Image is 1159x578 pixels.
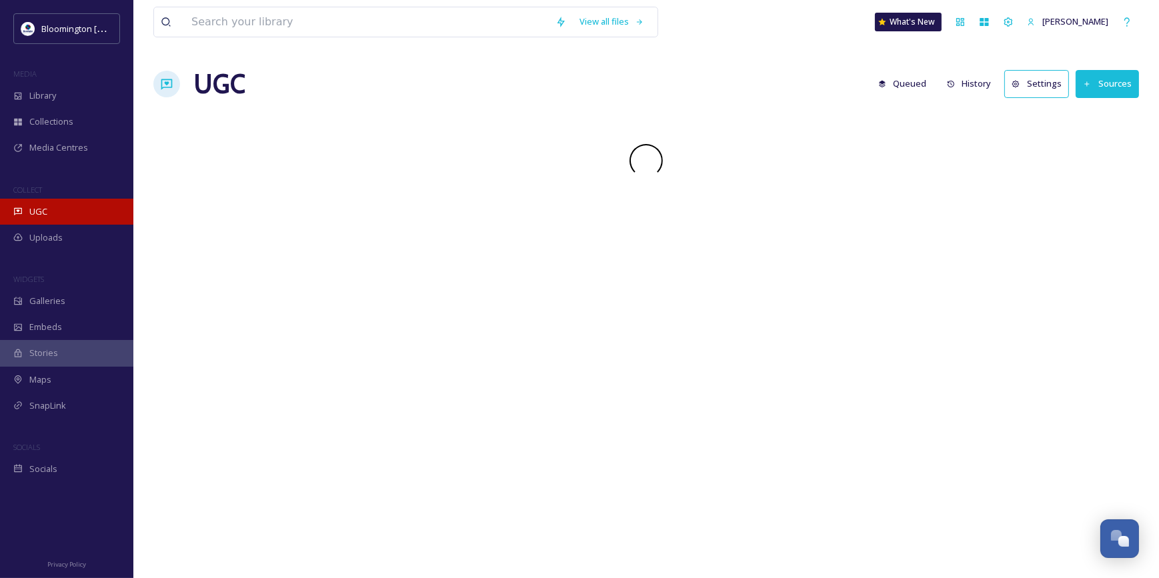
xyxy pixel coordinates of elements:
span: COLLECT [13,185,42,195]
span: Uploads [29,231,63,244]
span: SnapLink [29,399,66,412]
a: View all files [573,9,651,35]
span: Media Centres [29,141,88,154]
span: Socials [29,463,57,475]
a: UGC [193,64,245,104]
span: Embeds [29,321,62,333]
span: Bloomington [US_STATE] Travel & Tourism [41,22,208,35]
a: Settings [1004,70,1076,97]
span: Library [29,89,56,102]
a: Queued [872,71,940,97]
span: Maps [29,373,51,386]
span: Galleries [29,295,65,307]
button: Queued [872,71,934,97]
a: What's New [875,13,942,31]
span: Privacy Policy [47,560,86,569]
span: WIDGETS [13,274,44,284]
button: History [940,71,998,97]
a: Privacy Policy [47,555,86,571]
button: Settings [1004,70,1069,97]
img: 429649847_804695101686009_1723528578384153789_n.jpg [21,22,35,35]
span: Collections [29,115,73,128]
button: Sources [1076,70,1139,97]
span: [PERSON_NAME] [1042,15,1108,27]
span: Stories [29,347,58,359]
a: [PERSON_NAME] [1020,9,1115,35]
a: History [940,71,1005,97]
span: UGC [29,205,47,218]
span: MEDIA [13,69,37,79]
span: SOCIALS [13,442,40,452]
input: Search your library [185,7,549,37]
button: Open Chat [1100,519,1139,558]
